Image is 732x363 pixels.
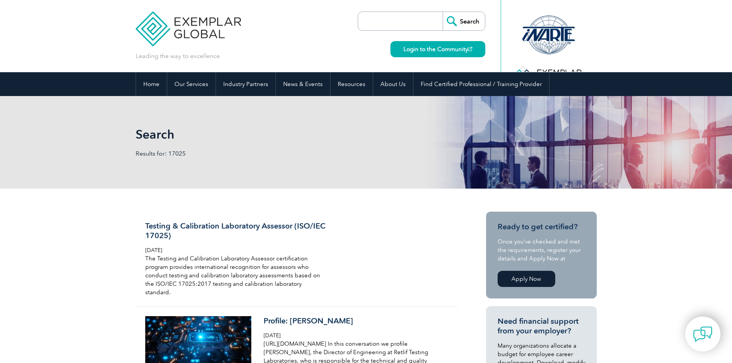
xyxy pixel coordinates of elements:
h3: Need financial support from your employer? [498,317,585,336]
img: open_square.png [468,47,472,51]
a: Industry Partners [216,72,276,96]
p: Results for: 17025 [136,149,366,158]
p: The Testing and Calibration Laboratory Assessor certification program provides international reco... [145,254,327,297]
p: Leading the way to excellence [136,52,220,60]
a: Apply Now [498,271,555,287]
a: News & Events [276,72,330,96]
a: Home [136,72,167,96]
span: [DATE] [264,332,281,339]
h3: Testing & Calibration Laboratory Assessor (ISO/IEC 17025) [145,221,327,240]
h1: Search [136,127,431,142]
img: contact-chat.png [693,325,712,344]
a: About Us [373,72,413,96]
p: Once you’ve checked and met the requirements, register your details and Apply Now at [498,237,585,263]
a: Find Certified Professional / Training Provider [413,72,549,96]
h3: Profile: [PERSON_NAME] [264,316,446,326]
input: Search [443,12,485,30]
span: [DATE] [145,247,162,254]
h3: Ready to get certified? [498,222,585,232]
a: Testing & Calibration Laboratory Assessor (ISO/IEC 17025) [DATE] The Testing and Calibration Labo... [136,212,458,307]
a: Login to the Community [390,41,485,57]
a: Our Services [167,72,216,96]
a: Resources [330,72,373,96]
